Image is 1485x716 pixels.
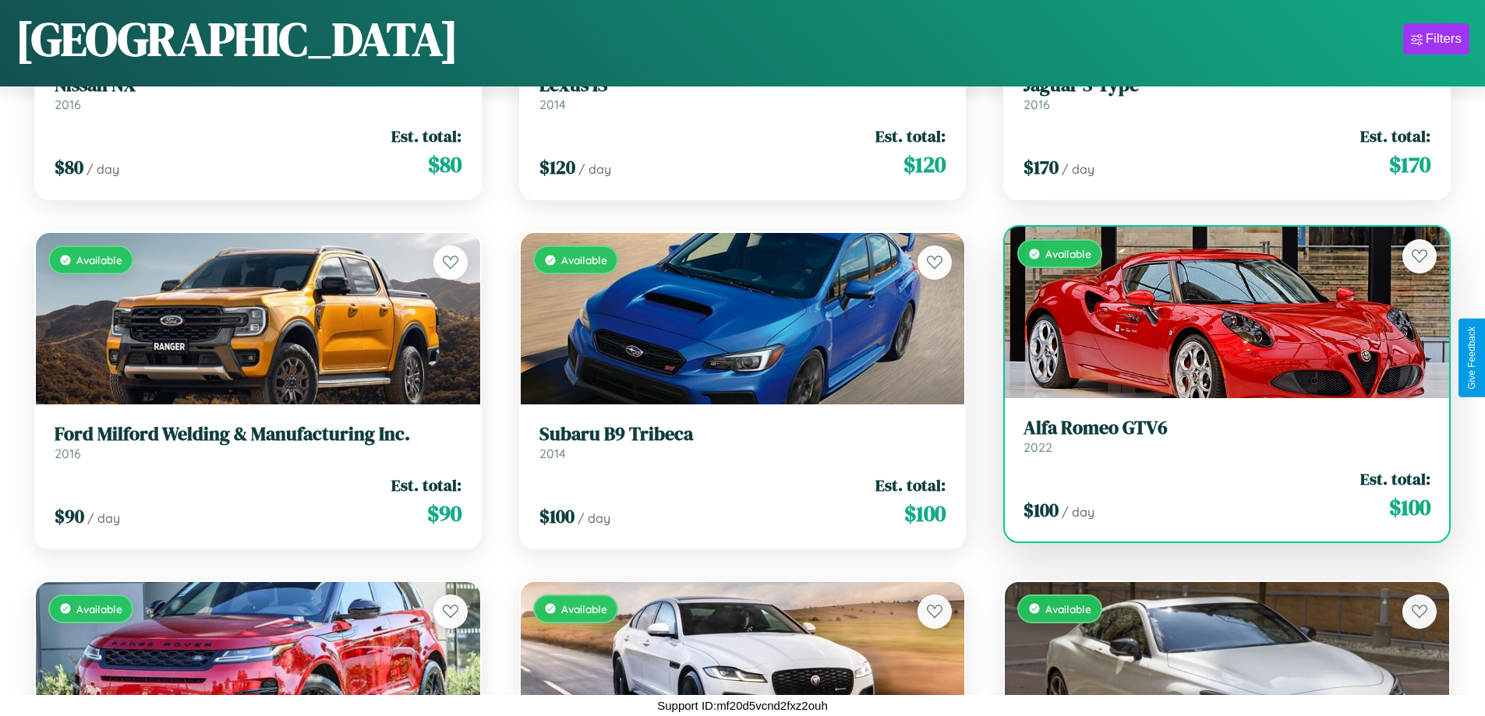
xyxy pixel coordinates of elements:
[16,7,458,71] h1: [GEOGRAPHIC_DATA]
[76,253,122,266] span: Available
[561,602,607,615] span: Available
[875,125,946,147] span: Est. total:
[539,446,566,461] span: 2014
[1024,154,1059,180] span: $ 170
[55,503,84,529] span: $ 90
[428,149,461,180] span: $ 80
[1426,31,1462,47] div: Filters
[539,423,946,446] h3: Subaru B9 Tribeca
[1062,504,1094,520] span: / day
[561,253,607,266] span: Available
[578,510,610,526] span: / day
[1062,161,1094,177] span: / day
[1024,497,1059,523] span: $ 100
[55,97,81,112] span: 2016
[539,97,566,112] span: 2014
[55,446,81,461] span: 2016
[391,125,461,147] span: Est. total:
[1045,247,1091,260] span: Available
[657,695,827,716] p: Support ID: mf20d5vcnd2fxz2ouh
[1024,439,1052,455] span: 2022
[391,474,461,496] span: Est. total:
[1045,602,1091,615] span: Available
[87,510,120,526] span: / day
[903,149,946,180] span: $ 120
[76,602,122,615] span: Available
[539,423,946,461] a: Subaru B9 Tribeca2014
[875,474,946,496] span: Est. total:
[55,74,461,112] a: Nissan NX2016
[578,161,611,177] span: / day
[55,423,461,461] a: Ford Milford Welding & Manufacturing Inc.2016
[1389,149,1430,180] span: $ 170
[1024,74,1430,112] a: Jaguar S-Type2016
[1024,417,1430,455] a: Alfa Romeo GTV62022
[1389,492,1430,523] span: $ 100
[87,161,119,177] span: / day
[539,503,575,529] span: $ 100
[1024,97,1050,112] span: 2016
[55,423,461,446] h3: Ford Milford Welding & Manufacturing Inc.
[1403,23,1469,55] button: Filters
[539,154,575,180] span: $ 120
[1024,417,1430,439] h3: Alfa Romeo GTV6
[904,498,946,529] span: $ 100
[1360,125,1430,147] span: Est. total:
[1466,326,1477,390] div: Give Feedback
[427,498,461,529] span: $ 90
[55,154,83,180] span: $ 80
[1360,467,1430,490] span: Est. total:
[539,74,946,112] a: Lexus IS2014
